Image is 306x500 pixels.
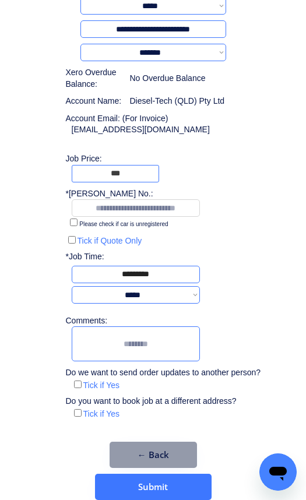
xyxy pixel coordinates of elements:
div: Account Name: [66,96,124,107]
div: [EMAIL_ADDRESS][DOMAIN_NAME] [72,124,210,136]
iframe: Button to launch messaging window [259,453,297,491]
div: *[PERSON_NAME] No.: [66,188,153,200]
label: Tick if Yes [83,381,120,390]
div: No Overdue Balance [130,73,206,84]
button: Submit [95,474,212,500]
div: Job Price: [66,153,252,165]
div: Xero Overdue Balance: [66,67,124,90]
div: Comments: [66,315,111,327]
label: Please check if car is unregistered [79,221,168,227]
label: Tick if Quote Only [78,236,142,245]
div: Do we want to send order updates to another person? [66,367,261,379]
div: *Job Time: [66,251,111,263]
div: Do you want to book job at a different address? [66,396,245,407]
div: Account Email: (For Invoice) [66,113,252,125]
div: Diesel-Tech (QLD) Pty Ltd [130,96,225,107]
label: Tick if Yes [83,409,120,418]
button: ← Back [110,442,197,468]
